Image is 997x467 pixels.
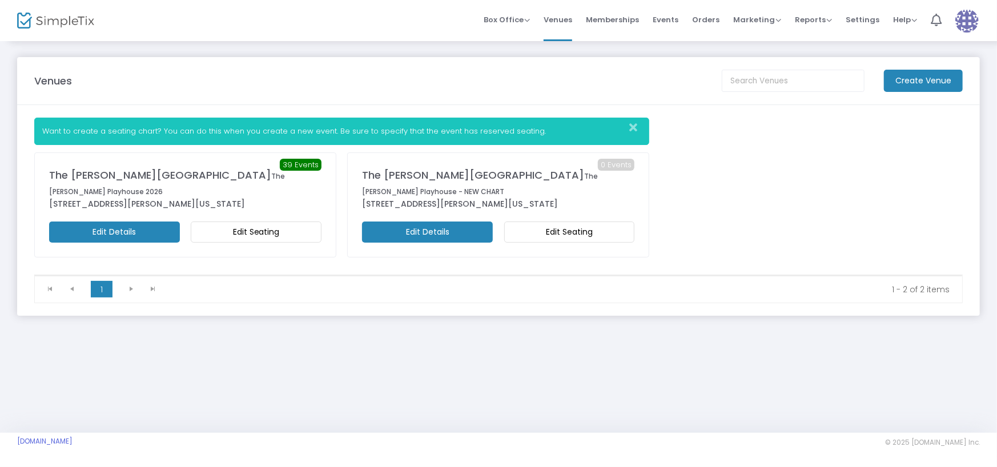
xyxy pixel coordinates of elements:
[91,281,112,298] span: Page 1
[733,14,781,25] span: Marketing
[362,171,598,196] span: The [PERSON_NAME] Playhouse - NEW CHART
[504,222,635,243] m-button: Edit Seating
[846,5,879,34] span: Settings
[49,222,180,243] m-button: Edit Details
[362,167,634,198] div: The [PERSON_NAME][GEOGRAPHIC_DATA]
[17,437,73,446] a: [DOMAIN_NAME]
[885,438,980,447] span: © 2025 [DOMAIN_NAME] Inc.
[172,284,950,295] kendo-pager-info: 1 - 2 of 2 items
[35,275,962,276] div: Data table
[280,159,321,171] span: 39 Events
[34,118,649,145] div: Want to create a seating chart? You can do this when you create a new event. Be sure to specify t...
[49,171,285,196] span: The [PERSON_NAME] Playhouse 2026
[362,222,493,243] m-button: Edit Details
[586,5,639,34] span: Memberships
[362,198,634,210] div: [STREET_ADDRESS][PERSON_NAME][US_STATE]
[653,5,678,34] span: Events
[49,167,321,198] div: The [PERSON_NAME][GEOGRAPHIC_DATA]
[598,159,634,171] span: 0 Events
[191,222,321,243] m-button: Edit Seating
[795,14,832,25] span: Reports
[722,70,865,92] input: Search Venues
[884,70,963,92] m-button: Create Venue
[893,14,917,25] span: Help
[34,73,72,88] m-panel-title: Venues
[692,5,719,34] span: Orders
[626,118,649,137] button: Close
[544,5,572,34] span: Venues
[484,14,530,25] span: Box Office
[49,198,321,210] div: [STREET_ADDRESS][PERSON_NAME][US_STATE]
